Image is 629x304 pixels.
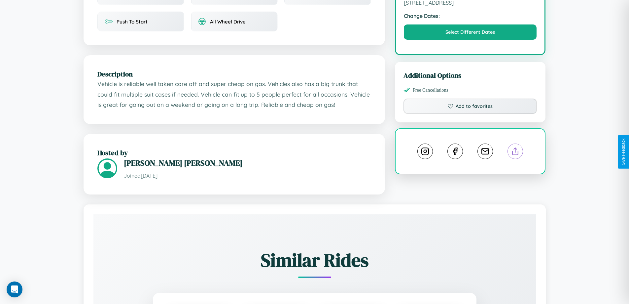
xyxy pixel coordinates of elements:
span: All Wheel Drive [210,19,246,25]
div: Give Feedback [621,139,626,165]
h2: Similar Rides [117,247,513,273]
div: Open Intercom Messenger [7,282,22,297]
h2: Hosted by [97,148,371,157]
h3: Additional Options [403,70,537,80]
p: Vehicle is reliable well taken care off and super cheap on gas. Vehicles also has a big trunk tha... [97,79,371,110]
button: Add to favorites [403,99,537,114]
p: Joined [DATE] [124,171,371,181]
strong: Change Dates: [404,13,537,19]
h2: Description [97,69,371,79]
button: Select Different Dates [404,24,537,40]
span: Free Cancellations [413,87,448,93]
h3: [PERSON_NAME] [PERSON_NAME] [124,157,371,168]
span: Push To Start [117,19,148,25]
